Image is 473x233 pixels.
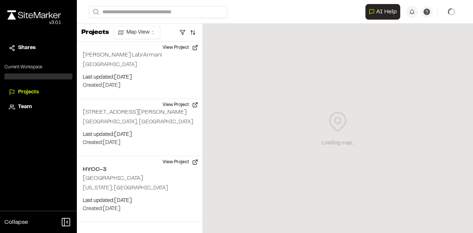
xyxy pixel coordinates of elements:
div: Loading map... [322,139,354,147]
h2: [PERSON_NAME] Lab/Armani [83,52,162,58]
span: Team [18,103,32,111]
p: [GEOGRAPHIC_DATA], [GEOGRAPHIC_DATA] [83,118,197,126]
h2: HYCC-3 [83,165,197,174]
p: [US_STATE], [GEOGRAPHIC_DATA] [83,184,197,192]
button: View Project [158,42,203,54]
button: Search [89,6,102,18]
button: View Project [158,156,203,168]
span: Projects [18,88,39,96]
a: Team [9,103,68,111]
div: Oh geez...please don't... [7,20,61,26]
button: View Project [158,99,203,111]
p: Created: [DATE] [83,82,197,90]
button: Open AI Assistant [365,4,400,20]
p: Last updated: [DATE] [83,73,197,82]
a: Projects [9,88,68,96]
span: AI Help [376,7,397,16]
img: rebrand.png [7,10,61,20]
p: Current Workspace [4,64,72,71]
p: Projects [81,28,109,38]
a: Shares [9,44,68,52]
span: Shares [18,44,35,52]
p: Created: [DATE] [83,139,197,147]
span: Collapse [4,218,28,227]
p: Last updated: [DATE] [83,131,197,139]
h2: [STREET_ADDRESS][PERSON_NAME] [83,110,187,115]
p: Created: [DATE] [83,205,197,213]
p: [GEOGRAPHIC_DATA] [83,61,197,69]
h2: [GEOGRAPHIC_DATA] [83,176,143,181]
p: Last updated: [DATE] [83,197,197,205]
div: Open AI Assistant [365,4,403,20]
